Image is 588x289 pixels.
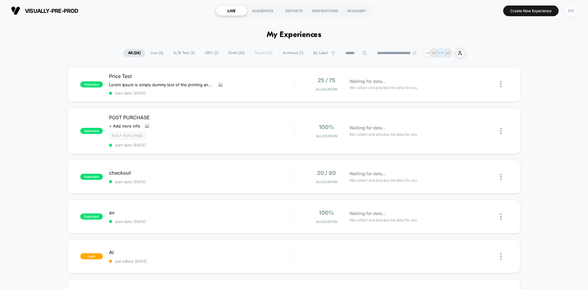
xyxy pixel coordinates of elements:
span: We collect and process the data for you [349,132,417,137]
button: visually-pre-prod [9,6,80,16]
span: A/B Test ( 3 ) [169,49,199,57]
span: We collect and process the data for you [349,177,417,183]
span: av [109,209,294,216]
span: 100% [319,124,334,130]
span: start date: [DATE] [109,143,294,147]
span: checkout [109,170,294,176]
span: start date: [DATE] [109,91,294,95]
span: Archived ( 7 ) [278,49,308,57]
span: published [80,174,103,180]
p: TP [439,51,443,55]
span: Allocation [316,134,337,138]
img: close [500,174,502,180]
p: MT [431,51,437,55]
span: We collect and process the data for you [349,217,417,223]
span: Lorem Ipsum is simply dummy text of the printing and typesetting industry. Lorem Ipsum has been t... [109,82,214,87]
span: Price Test [109,73,294,79]
span: published [80,213,103,220]
span: POST PURCHASE [109,114,294,120]
span: Live ( 4 ) [146,49,168,57]
img: close [500,253,502,260]
div: ACADEMY [341,6,372,16]
span: + Add more info [109,124,140,128]
span: 25 / 75 [318,77,335,83]
span: start date: [DATE] [109,219,294,224]
img: close [500,81,502,87]
img: close [500,128,502,134]
span: By Label [313,51,328,55]
span: Allocation [316,180,337,184]
div: AUDIENCES [247,6,278,16]
img: Visually logo [11,6,20,15]
span: start date: [DATE] [109,180,294,184]
span: Allocation [316,220,337,224]
h1: My Experiences [267,31,322,39]
div: LIVE [216,6,247,16]
span: All ( 24 ) [123,49,145,57]
div: MB [565,5,577,17]
span: published [80,128,103,134]
span: Waiting for data... [349,124,386,131]
div: INSPIRATIONS [310,6,341,16]
span: Post Purchase [109,132,146,139]
span: We collect and process the data for you [349,85,417,91]
span: visually-pre-prod [25,8,78,14]
span: Waiting for data... [349,170,386,177]
div: REPORTS [278,6,310,16]
span: published [80,81,103,87]
span: Allocation [316,87,337,91]
p: JR [445,51,450,55]
span: 100% [319,209,334,216]
span: draft [80,253,103,259]
span: last edited: [DATE] [109,259,294,264]
span: Waiting for data... [349,78,386,85]
img: end [413,51,417,55]
span: Draft ( 20 ) [224,49,249,57]
span: Waiting for data... [349,210,386,217]
span: 20 / 80 [317,170,336,176]
img: close [500,213,502,220]
div: + 16 [423,49,432,57]
button: Create New Experience [503,6,559,16]
span: AI [109,249,294,255]
span: 100% ( 1 ) [200,49,223,57]
button: MB [563,5,579,17]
